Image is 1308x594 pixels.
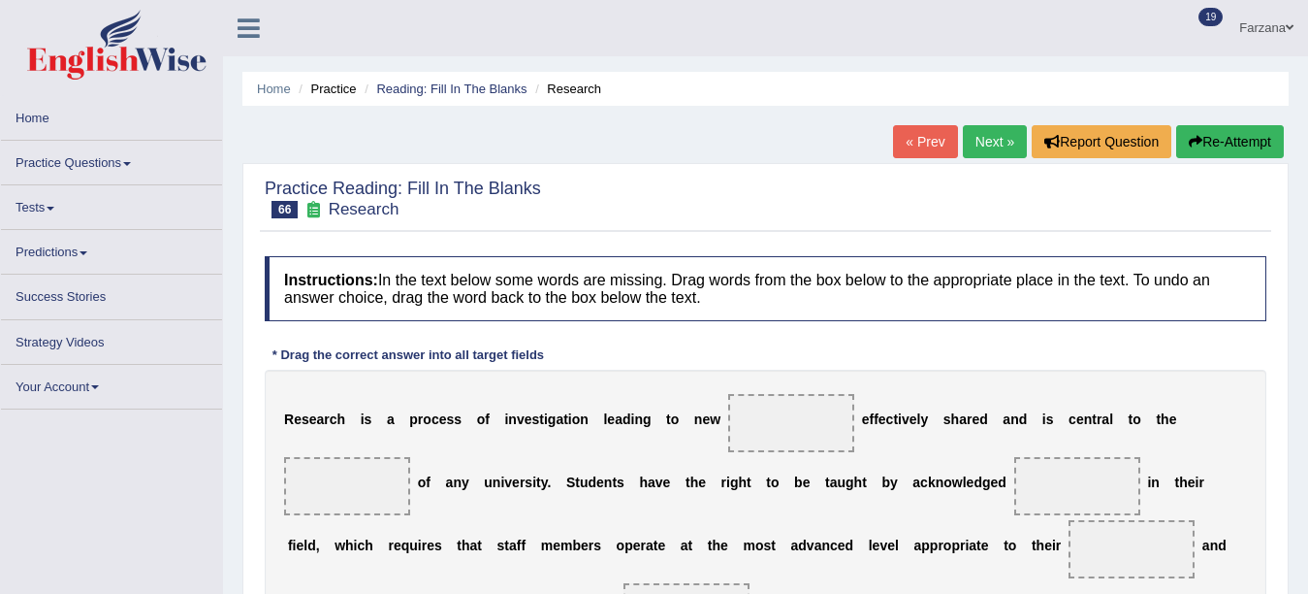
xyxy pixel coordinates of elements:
b: e [1044,538,1052,553]
b: e [991,475,999,490]
b: d [973,475,982,490]
b: b [794,475,803,490]
b: c [886,412,894,427]
b: g [845,475,854,490]
a: Practice Questions [1,141,222,179]
b: n [508,412,517,427]
b: e [981,538,989,553]
b: e [702,412,710,427]
b: i [418,538,422,553]
b: n [493,475,501,490]
b: n [1010,412,1019,427]
h4: In the text below some words are missing. Drag words from the box below to the appropriate place ... [265,256,1266,321]
b: n [1151,475,1160,490]
b: f [288,538,293,553]
b: b [881,475,890,490]
b: s [454,412,462,427]
small: Research [329,200,399,218]
b: v [517,412,525,427]
b: . [547,475,551,490]
b: , [316,538,320,553]
b: n [1210,538,1219,553]
b: n [580,412,589,427]
b: t [766,475,771,490]
b: d [845,538,854,553]
b: y [890,475,898,490]
b: v [655,475,663,490]
b: s [593,538,601,553]
b: l [1109,412,1113,427]
h2: Practice Reading: Fill In The Blanks [265,180,541,218]
b: r [1097,412,1101,427]
b: a [648,475,655,490]
b: e [294,412,302,427]
b: o [477,412,486,427]
b: g [730,475,739,490]
b: c [830,538,838,553]
b: t [1129,412,1133,427]
b: p [930,538,939,553]
a: Your Account [1,365,222,403]
b: i [361,412,365,427]
b: c [920,475,928,490]
b: a [1202,538,1210,553]
b: t [539,412,544,427]
b: t [862,475,867,490]
b: h [639,475,648,490]
b: s [617,475,624,490]
b: a [470,538,478,553]
b: h [345,538,354,553]
span: Drop target [1069,520,1195,578]
b: r [1198,475,1203,490]
b: e [838,538,845,553]
a: Home [257,82,291,96]
b: a [509,538,517,553]
b: o [1133,412,1141,427]
span: Drop target [1014,457,1140,515]
b: e [296,538,303,553]
b: Instructions: [284,272,378,288]
b: S [566,475,575,490]
b: v [504,475,512,490]
b: s [302,412,309,427]
b: u [484,475,493,490]
b: a [814,538,822,553]
b: v [902,412,909,427]
b: t [1156,412,1161,427]
b: f [485,412,490,427]
b: e [663,475,671,490]
b: n [1084,412,1093,427]
a: Success Stories [1,275,222,313]
b: l [917,412,921,427]
b: s [531,412,539,427]
span: 19 [1198,8,1223,26]
b: o [418,475,427,490]
b: o [771,475,780,490]
b: a [681,538,688,553]
b: p [921,538,930,553]
b: d [307,538,316,553]
b: o [617,538,625,553]
b: t [666,412,671,427]
b: y [462,475,469,490]
b: e [720,538,728,553]
b: a [646,538,654,553]
b: r [324,412,329,427]
b: h [1161,412,1169,427]
b: i [532,475,536,490]
b: e [887,538,895,553]
b: h [713,538,721,553]
b: t [1032,538,1037,553]
b: e [596,475,604,490]
button: Report Question [1032,125,1171,158]
b: p [409,412,418,427]
b: e [309,412,317,427]
b: i [354,538,358,553]
a: Home [1,96,222,134]
b: t [708,538,713,553]
b: r [422,538,427,553]
b: r [1056,538,1061,553]
b: s [763,538,771,553]
b: f [869,412,874,427]
b: w [710,412,720,427]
